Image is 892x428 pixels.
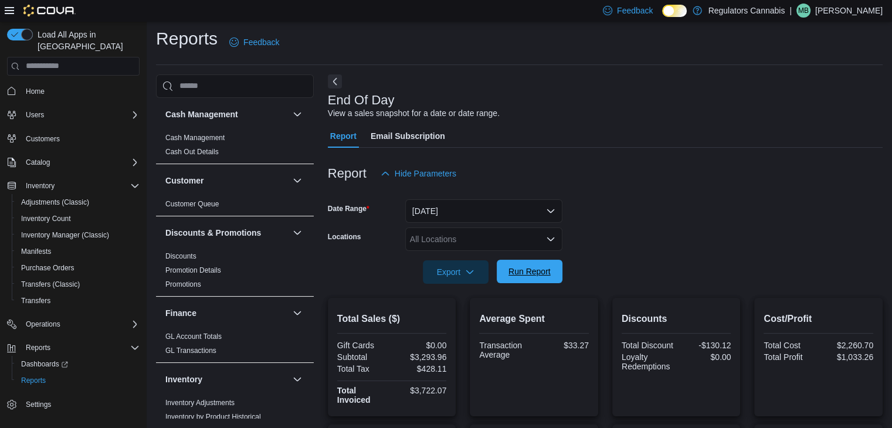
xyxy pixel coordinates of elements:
[815,4,883,18] p: [PERSON_NAME]
[156,330,314,362] div: Finance
[708,4,785,18] p: Regulators Cannabis
[508,266,551,277] span: Run Report
[21,317,140,331] span: Operations
[156,197,314,216] div: Customer
[165,252,196,260] a: Discounts
[16,357,140,371] span: Dashboards
[165,134,225,142] a: Cash Management
[165,332,222,341] span: GL Account Totals
[21,230,109,240] span: Inventory Manager (Classic)
[165,373,202,385] h3: Inventory
[165,200,219,208] a: Customer Queue
[328,167,367,181] h3: Report
[21,341,140,355] span: Reports
[395,168,456,179] span: Hide Parameters
[12,194,144,210] button: Adjustments (Classic)
[617,5,653,16] span: Feedback
[165,266,221,275] span: Promotion Details
[165,175,204,186] h3: Customer
[2,178,144,194] button: Inventory
[21,155,55,169] button: Catalog
[290,174,304,188] button: Customer
[165,252,196,261] span: Discounts
[165,227,261,239] h3: Discounts & Promotions
[371,124,445,148] span: Email Subscription
[2,107,144,123] button: Users
[12,356,144,372] a: Dashboards
[764,352,816,362] div: Total Profit
[16,294,55,308] a: Transfers
[21,376,46,385] span: Reports
[2,130,144,147] button: Customers
[21,131,140,146] span: Customers
[679,352,731,362] div: $0.00
[497,260,562,283] button: Run Report
[798,4,809,18] span: MB
[16,373,140,388] span: Reports
[156,249,314,296] div: Discounts & Promotions
[165,133,225,142] span: Cash Management
[394,386,446,395] div: $3,722.07
[12,293,144,309] button: Transfers
[21,179,140,193] span: Inventory
[337,312,447,326] h2: Total Sales ($)
[21,280,80,289] span: Transfers (Classic)
[21,108,140,122] span: Users
[328,74,342,89] button: Next
[165,373,288,385] button: Inventory
[2,396,144,413] button: Settings
[330,124,357,148] span: Report
[430,260,481,284] span: Export
[328,107,500,120] div: View a sales snapshot for a date or date range.
[337,341,389,350] div: Gift Cards
[23,5,76,16] img: Cova
[764,312,873,326] h2: Cost/Profit
[165,280,201,288] a: Promotions
[21,179,59,193] button: Inventory
[789,4,792,18] p: |
[662,17,663,18] span: Dark Mode
[26,343,50,352] span: Reports
[537,341,589,350] div: $33.27
[21,84,49,98] a: Home
[12,260,144,276] button: Purchase Orders
[21,263,74,273] span: Purchase Orders
[337,364,389,373] div: Total Tax
[165,399,235,407] a: Inventory Adjustments
[622,341,674,350] div: Total Discount
[290,306,304,320] button: Finance
[16,212,140,226] span: Inventory Count
[821,352,873,362] div: $1,033.26
[165,346,216,355] span: GL Transactions
[26,110,44,120] span: Users
[165,307,196,319] h3: Finance
[394,352,446,362] div: $3,293.96
[21,317,65,331] button: Operations
[16,212,76,226] a: Inventory Count
[165,332,222,341] a: GL Account Totals
[165,413,261,421] a: Inventory by Product Historical
[394,364,446,373] div: $428.11
[394,341,446,350] div: $0.00
[16,244,140,259] span: Manifests
[290,372,304,386] button: Inventory
[12,276,144,293] button: Transfers (Classic)
[12,227,144,243] button: Inventory Manager (Classic)
[16,228,114,242] a: Inventory Manager (Classic)
[26,400,51,409] span: Settings
[622,312,731,326] h2: Discounts
[662,5,687,17] input: Dark Mode
[16,261,140,275] span: Purchase Orders
[26,181,55,191] span: Inventory
[12,243,144,260] button: Manifests
[328,93,395,107] h3: End Of Day
[165,147,219,157] span: Cash Out Details
[21,198,89,207] span: Adjustments (Classic)
[16,294,140,308] span: Transfers
[376,162,461,185] button: Hide Parameters
[479,341,531,359] div: Transaction Average
[16,195,94,209] a: Adjustments (Classic)
[165,175,288,186] button: Customer
[165,412,261,422] span: Inventory by Product Historical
